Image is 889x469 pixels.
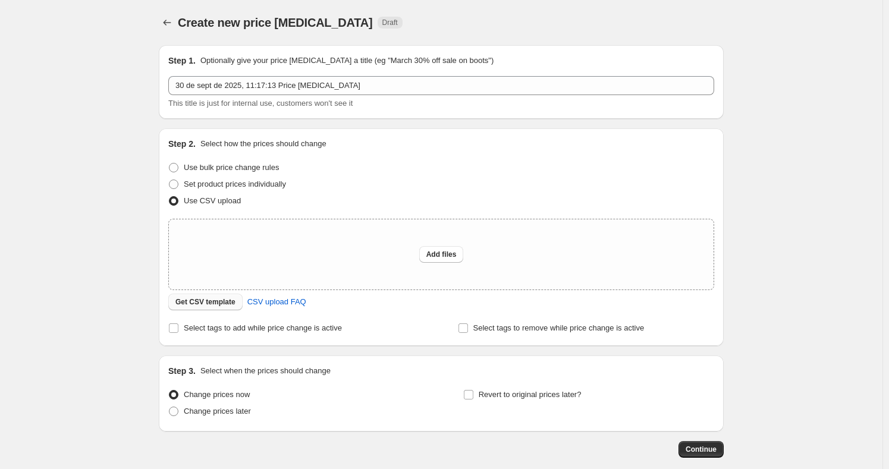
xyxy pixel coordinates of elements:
[168,365,196,377] h2: Step 3.
[184,390,250,399] span: Change prices now
[479,390,582,399] span: Revert to original prices later?
[168,55,196,67] h2: Step 1.
[184,407,251,416] span: Change prices later
[175,297,235,307] span: Get CSV template
[200,55,494,67] p: Optionally give your price [MEDICAL_DATA] a title (eg "March 30% off sale on boots")
[473,323,645,332] span: Select tags to remove while price change is active
[168,99,353,108] span: This title is just for internal use, customers won't see it
[419,246,464,263] button: Add files
[426,250,457,259] span: Add files
[686,445,717,454] span: Continue
[382,18,398,27] span: Draft
[168,138,196,150] h2: Step 2.
[184,180,286,188] span: Set product prices individually
[184,196,241,205] span: Use CSV upload
[184,323,342,332] span: Select tags to add while price change is active
[178,16,373,29] span: Create new price [MEDICAL_DATA]
[168,76,714,95] input: 30% off holiday sale
[247,296,306,308] span: CSV upload FAQ
[200,138,326,150] p: Select how the prices should change
[240,292,313,311] a: CSV upload FAQ
[184,163,279,172] span: Use bulk price change rules
[168,294,243,310] button: Get CSV template
[159,14,175,31] button: Price change jobs
[200,365,331,377] p: Select when the prices should change
[678,441,724,458] button: Continue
